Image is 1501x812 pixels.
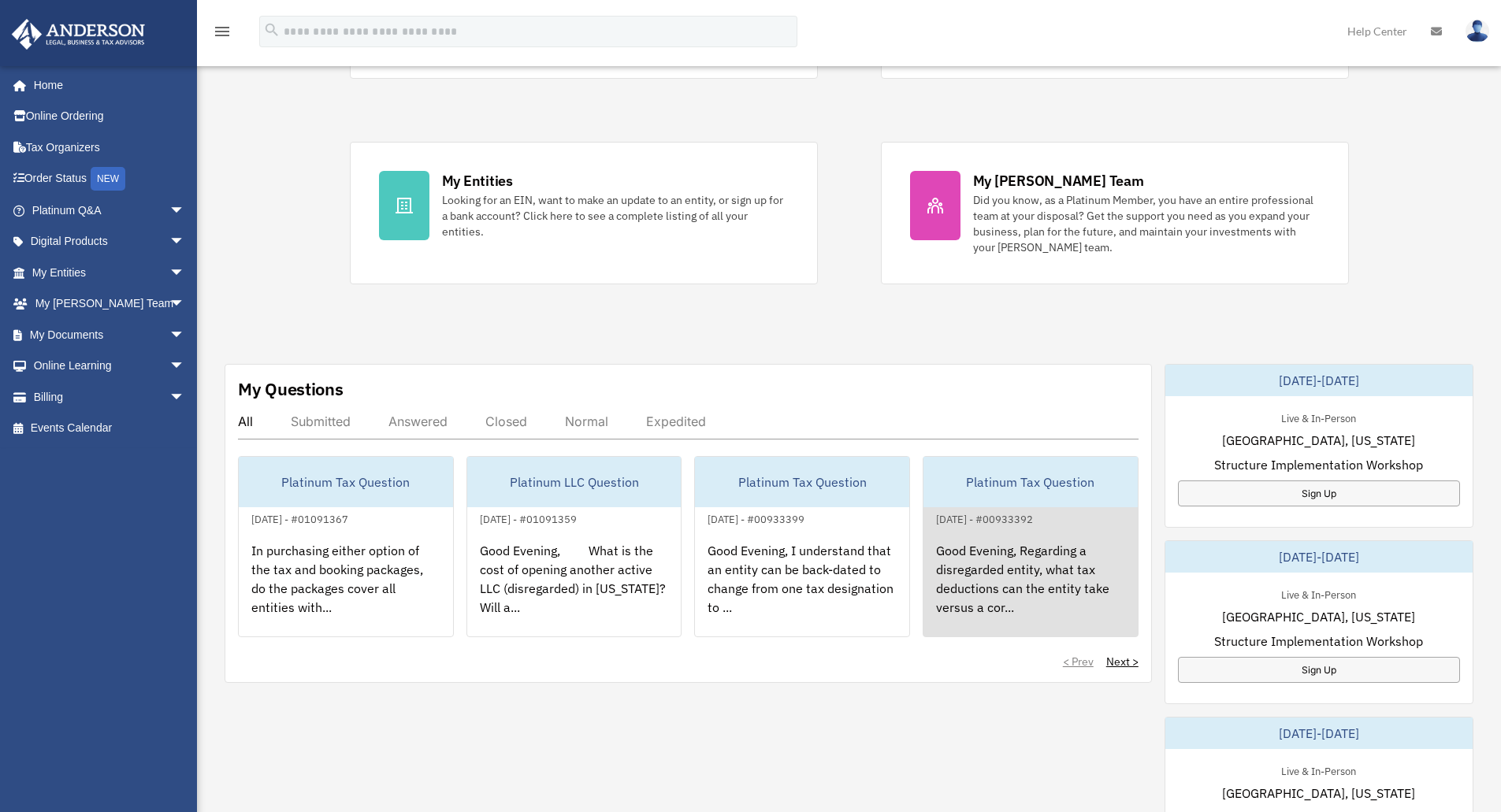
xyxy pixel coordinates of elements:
div: Looking for an EIN, want to make an update to an entity, or sign up for a bank account? Click her... [442,192,789,239]
div: All [238,413,253,429]
a: Platinum Tax Question[DATE] - #01091367In purchasing either option of the tax and booking package... [238,456,454,637]
span: Structure Implementation Workshop [1214,632,1423,651]
a: Sign Up [1178,657,1460,683]
div: Platinum LLC Question [467,457,682,507]
a: My Documentsarrow_drop_down [11,319,209,350]
a: My [PERSON_NAME] Team Did you know, as a Platinum Member, you have an entire professional team at... [881,142,1349,284]
a: Order StatusNEW [11,163,209,195]
span: arrow_drop_down [169,257,201,289]
span: arrow_drop_down [169,381,201,413]
a: Platinum Tax Question[DATE] - #00933399Good Evening, I understand that an entity can be back-date... [694,456,910,637]
a: My Entitiesarrow_drop_down [11,257,209,288]
a: Online Ordering [11,101,209,132]
span: arrow_drop_down [169,350,201,383]
div: Platinum Tax Question [923,457,1138,507]
a: Home [11,69,201,101]
a: Platinum Tax Question[DATE] - #00933392Good Evening, Regarding a disregarded entity, what tax ded... [923,456,1139,637]
div: Live & In-Person [1269,585,1369,602]
div: Expedited [646,413,706,429]
div: My [PERSON_NAME] Team [973,171,1144,191]
i: search [263,21,281,39]
span: [GEOGRAPHIC_DATA], [US_STATE] [1222,431,1415,450]
div: My Questions [238,377,344,401]
div: Good Evening, I understand that an entity can be back-dated to change from one tax designation to... [695,528,909,651]
div: Good Evening, Regarding a disregarded entity, what tax deductions can the entity take versus a co... [923,528,1138,651]
div: Live & In-Person [1269,409,1369,425]
a: Digital Productsarrow_drop_down [11,226,209,258]
div: NEW [91,167,125,191]
a: menu [213,28,232,41]
div: Live & In-Person [1269,762,1369,778]
a: Events Calendar [11,413,209,444]
div: In purchasing either option of the tax and booking packages, do the packages cover all entities w... [239,528,453,651]
a: Platinum LLC Question[DATE] - #01091359Good Evening, What is the cost of opening another active L... [466,456,682,637]
div: [DATE]-[DATE] [1165,717,1473,749]
div: Platinum Tax Question [239,457,453,507]
span: Structure Implementation Workshop [1214,455,1423,474]
div: Normal [565,413,608,429]
div: Platinum Tax Question [695,457,909,507]
div: [DATE] - #01091367 [239,510,361,526]
div: [DATE] - #01091359 [467,510,589,526]
span: arrow_drop_down [169,226,201,258]
a: Next > [1106,654,1139,669]
span: arrow_drop_down [169,319,201,351]
div: [DATE]-[DATE] [1165,365,1473,396]
div: [DATE] - #00933392 [923,510,1046,526]
div: Answered [388,413,448,429]
span: [GEOGRAPHIC_DATA], [US_STATE] [1222,784,1415,803]
div: Did you know, as a Platinum Member, you have an entire professional team at your disposal? Get th... [973,192,1320,255]
img: Anderson Advisors Platinum Portal [7,19,150,50]
img: User Pic [1466,20,1489,43]
div: Submitted [291,413,351,429]
div: [DATE]-[DATE] [1165,541,1473,573]
a: Tax Organizers [11,132,209,163]
div: Closed [485,413,527,429]
a: Platinum Q&Aarrow_drop_down [11,195,209,226]
div: Good Evening, What is the cost of opening another active LLC (disregarded) in [US_STATE]? Will a... [467,528,682,651]
a: Billingarrow_drop_down [11,381,209,413]
a: Online Learningarrow_drop_down [11,350,209,382]
i: menu [213,22,232,41]
a: My [PERSON_NAME] Teamarrow_drop_down [11,288,209,320]
a: Sign Up [1178,480,1460,506]
span: arrow_drop_down [169,195,201,227]
a: My Entities Looking for an EIN, want to make an update to an entity, or sign up for a bank accoun... [350,142,818,284]
div: My Entities [442,171,513,191]
span: arrow_drop_down [169,288,201,321]
span: [GEOGRAPHIC_DATA], [US_STATE] [1222,607,1415,626]
div: [DATE] - #00933399 [695,510,817,526]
